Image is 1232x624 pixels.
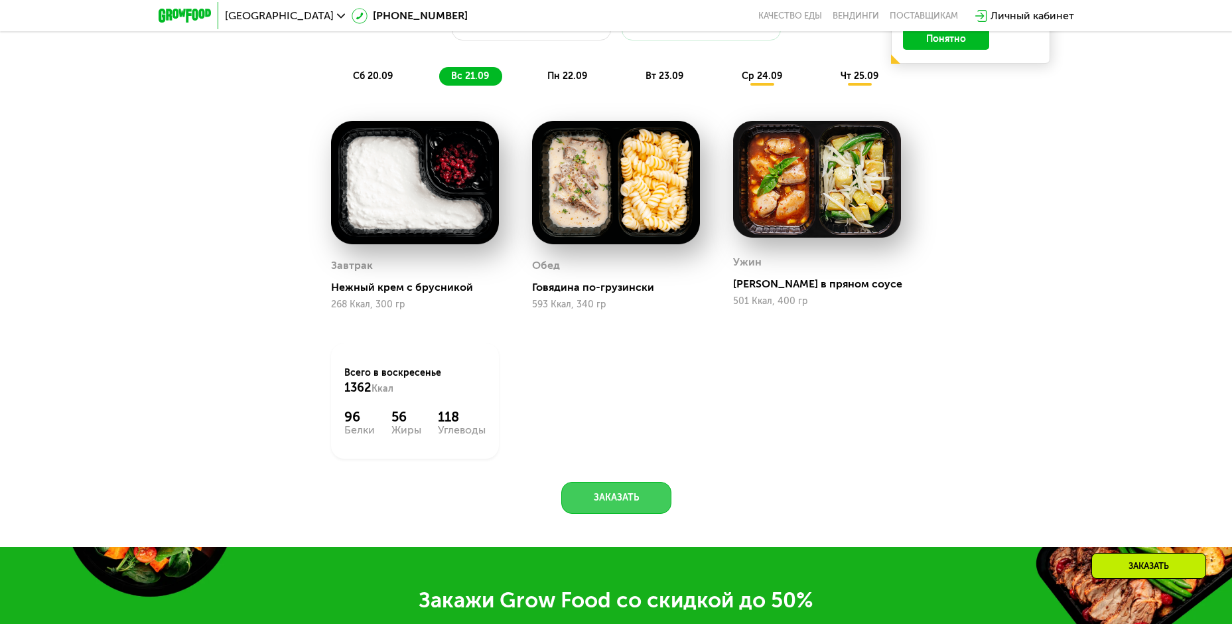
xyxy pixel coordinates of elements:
[532,299,700,310] div: 593 Ккал, 340 гр
[532,281,711,294] div: Говядина по-грузински
[438,409,486,425] div: 118
[353,70,393,82] span: сб 20.09
[833,11,879,21] a: Вендинги
[331,299,499,310] div: 268 Ккал, 300 гр
[344,366,486,396] div: Всего в воскресенье
[733,296,901,307] div: 501 Ккал, 400 гр
[991,8,1074,24] div: Личный кабинет
[742,70,782,82] span: ср 24.09
[733,277,912,291] div: [PERSON_NAME] в пряном соусе
[451,70,489,82] span: вс 21.09
[352,8,468,24] a: [PHONE_NUMBER]
[841,70,878,82] span: чт 25.09
[391,409,421,425] div: 56
[331,256,373,275] div: Завтрак
[391,425,421,435] div: Жиры
[344,409,375,425] div: 96
[561,482,671,514] button: Заказать
[331,281,510,294] div: Нежный крем с брусникой
[532,256,560,275] div: Обед
[438,425,486,435] div: Углеводы
[890,11,958,21] div: поставщикам
[1091,553,1206,579] div: Заказать
[372,383,393,394] span: Ккал
[646,70,683,82] span: вт 23.09
[733,252,762,272] div: Ужин
[225,11,334,21] span: [GEOGRAPHIC_DATA]
[758,11,822,21] a: Качество еды
[903,29,989,50] button: Понятно
[344,380,372,395] span: 1362
[344,425,375,435] div: Белки
[547,70,587,82] span: пн 22.09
